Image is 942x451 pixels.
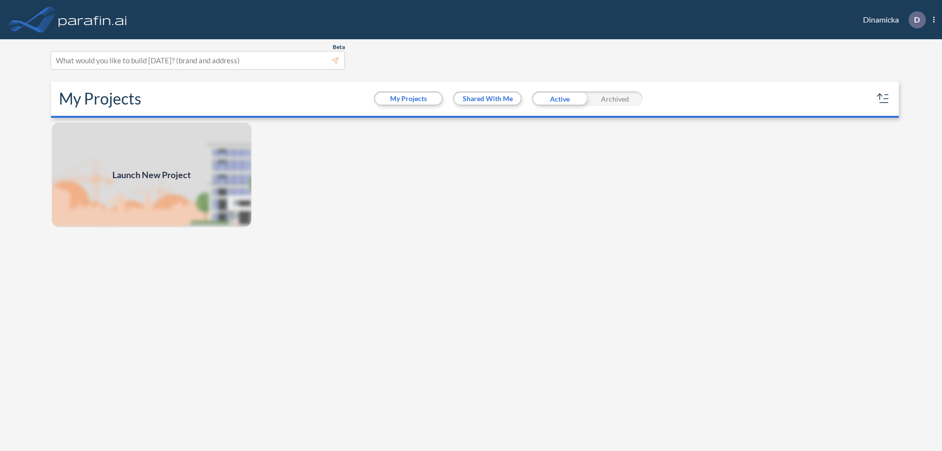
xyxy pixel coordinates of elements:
[112,168,191,182] span: Launch New Project
[51,122,252,228] a: Launch New Project
[875,91,891,106] button: sort
[375,93,442,105] button: My Projects
[59,89,141,108] h2: My Projects
[532,91,587,106] div: Active
[56,10,129,29] img: logo
[333,43,345,51] span: Beta
[454,93,521,105] button: Shared With Me
[914,15,920,24] p: D
[848,11,935,28] div: Dinamicka
[51,122,252,228] img: add
[587,91,643,106] div: Archived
